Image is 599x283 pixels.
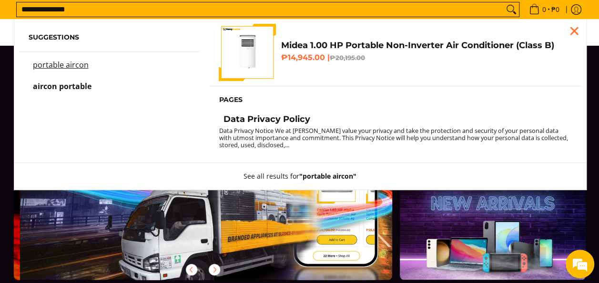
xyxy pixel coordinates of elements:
p: aircon portable [33,83,91,100]
a: Midea 1.00 HP Portable Non-Inverter Air Conditioner (Class B) Midea 1.00 HP Portable Non-Inverter... [219,24,571,81]
span: ₱0 [550,6,561,13]
small: Data Privacy Notice We at [PERSON_NAME] value your privacy and take the protection and security o... [219,126,568,149]
strong: "portable aircon" [299,172,356,181]
button: See all results for"portable aircon" [234,163,366,190]
h6: Suggestions [29,33,191,42]
span: • [526,4,562,15]
h6: ₱14,945.00 | [281,53,571,62]
div: Close pop up [567,24,581,38]
h6: Pages [219,96,571,104]
img: Midea 1.00 HP Portable Non-Inverter Air Conditioner (Class B) [219,24,276,81]
a: portable aircon [29,61,191,78]
a: Data Privacy Policy [219,114,571,127]
p: portable aircon [33,61,89,78]
del: ₱20,195.00 [329,54,365,61]
mark: portable aircon [33,60,89,70]
span: aircon portable [33,81,91,91]
h4: Midea 1.00 HP Portable Non-Inverter Air Conditioner (Class B) [281,40,571,51]
button: Search [504,2,519,17]
a: aircon portable [29,83,191,100]
span: 0 [541,6,548,13]
button: Next [204,259,225,280]
h4: Data Privacy Policy [223,114,310,125]
button: Previous [181,259,202,280]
